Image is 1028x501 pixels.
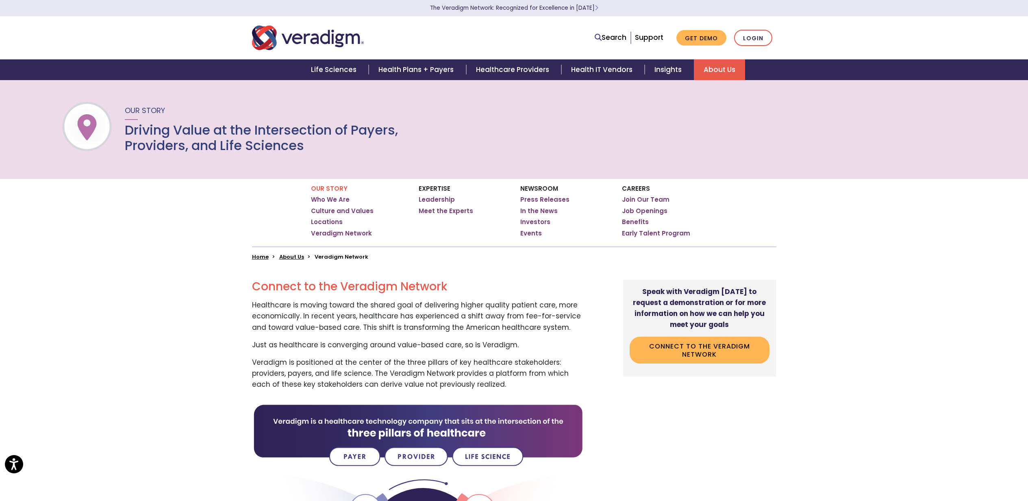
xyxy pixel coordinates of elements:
a: Health IT Vendors [561,59,645,80]
a: About Us [694,59,745,80]
strong: Speak with Veradigm [DATE] to request a demonstration or for more information on how we can help ... [633,287,766,330]
a: Meet the Experts [419,207,473,215]
a: Health Plans + Payers [369,59,466,80]
a: Insights [645,59,694,80]
a: The Veradigm Network: Recognized for Excellence in [DATE]Learn More [430,4,598,12]
img: Veradigm logo [252,24,364,51]
h2: Connect to the Veradigm Network [252,280,584,294]
a: Support [635,33,663,42]
a: Leadership [419,196,455,204]
a: Login [734,30,772,46]
span: Learn More [595,4,598,12]
a: Early Talent Program [622,229,690,237]
p: Healthcare is moving toward the shared goal of delivering higher quality patient care, more econo... [252,300,584,333]
a: About Us [279,253,304,261]
a: Healthcare Providers [466,59,561,80]
a: In the News [520,207,558,215]
span: Our Story [125,105,165,115]
a: Get Demo [676,30,726,46]
a: Job Openings [622,207,667,215]
a: Press Releases [520,196,569,204]
a: Benefits [622,218,649,226]
p: Veradigm is positioned at the center of the three pillars of key healthcare stakeholders: provide... [252,357,584,390]
a: Home [252,253,269,261]
a: Investors [520,218,550,226]
a: Locations [311,218,343,226]
a: Join Our Team [622,196,669,204]
a: Culture and Values [311,207,374,215]
a: Search [595,32,626,43]
a: Events [520,229,542,237]
a: Connect to the Veradigm Network [630,337,770,363]
a: Who We Are [311,196,350,204]
a: Veradigm Network [311,229,372,237]
h1: Driving Value at the Intersection of Payers, Providers, and Life Sciences [125,122,400,154]
a: Life Sciences [301,59,369,80]
p: Just as healthcare is converging around value-based care, so is Veradigm. [252,340,584,351]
